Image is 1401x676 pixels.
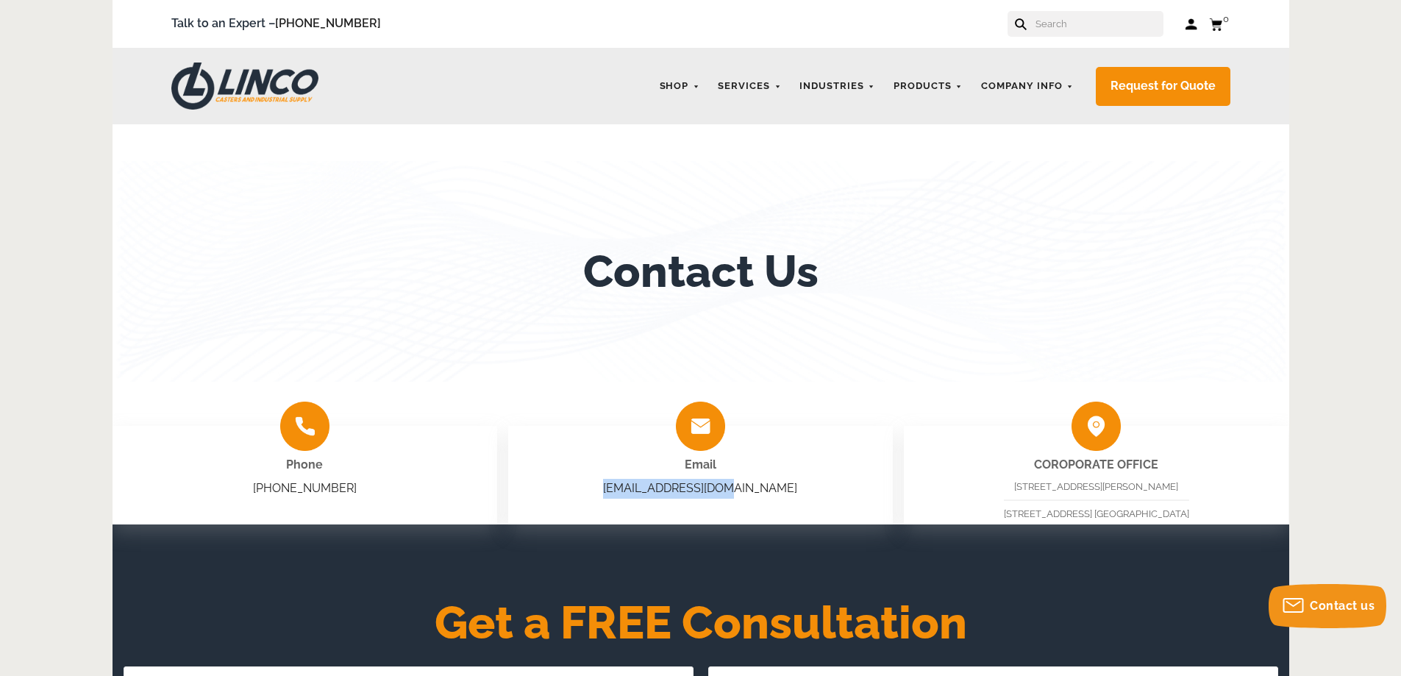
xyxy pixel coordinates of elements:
a: [PHONE_NUMBER] [275,16,381,30]
a: [EMAIL_ADDRESS][DOMAIN_NAME] [603,481,797,495]
span: Contact us [1310,599,1375,613]
span: Talk to an Expert – [171,14,381,34]
a: Company Info [974,72,1081,101]
span: Phone [286,458,323,472]
img: LINCO CASTERS & INDUSTRIAL SUPPLY [171,63,318,110]
span: Email [685,458,716,472]
h1: Contact Us [583,246,819,297]
a: Request for Quote [1096,67,1230,106]
a: Shop [652,72,707,101]
a: Industries [792,72,883,101]
h2: Get a FREE Consultation [113,605,1289,641]
a: [PHONE_NUMBER] [253,481,357,495]
button: Contact us [1269,584,1386,628]
span: [STREET_ADDRESS][PERSON_NAME] [1014,481,1178,492]
a: Services [710,72,788,101]
input: Search [1034,11,1163,37]
span: 0 [1223,13,1229,24]
a: 0 [1209,15,1230,33]
span: [STREET_ADDRESS] [GEOGRAPHIC_DATA] [1004,508,1189,519]
img: group-2010.png [1072,402,1121,451]
a: Products [886,72,970,101]
img: group-2008.png [676,402,725,451]
strong: COROPORATE OFFICE [1034,458,1158,472]
a: Log in [1186,17,1198,32]
img: group-2009.png [280,402,329,451]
